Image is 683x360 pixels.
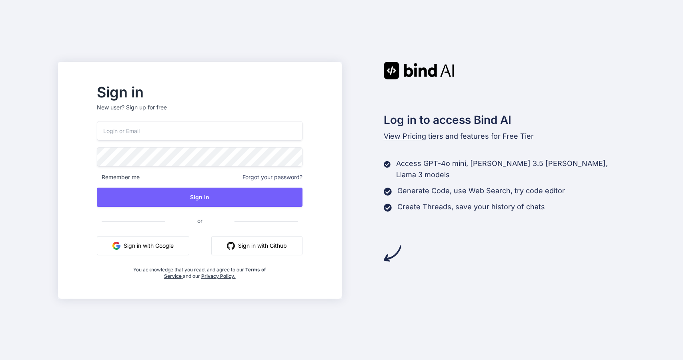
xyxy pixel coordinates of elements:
h2: Sign in [97,86,302,99]
div: Sign up for free [126,103,167,111]
h2: Log in to access Bind AI [384,111,625,128]
p: New user? [97,103,302,121]
img: Bind AI logo [384,62,454,79]
img: github [227,242,235,250]
p: tiers and features for Free Tier [384,131,625,142]
button: Sign in with Github [211,236,302,255]
span: Remember me [97,173,140,181]
p: Generate Code, use Web Search, try code editor [397,185,565,196]
button: Sign In [97,188,302,207]
a: Privacy Policy. [201,273,236,279]
span: Forgot your password? [242,173,302,181]
p: Access GPT-4o mini, [PERSON_NAME] 3.5 [PERSON_NAME], Llama 3 models [396,158,625,180]
div: You acknowledge that you read, and agree to our and our [131,262,268,279]
button: Sign in with Google [97,236,189,255]
a: Terms of Service [164,267,266,279]
img: google [112,242,120,250]
span: View Pricing [384,132,426,140]
p: Create Threads, save your history of chats [397,201,545,212]
img: arrow [384,245,401,262]
span: or [165,211,234,231]
input: Login or Email [97,121,302,141]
